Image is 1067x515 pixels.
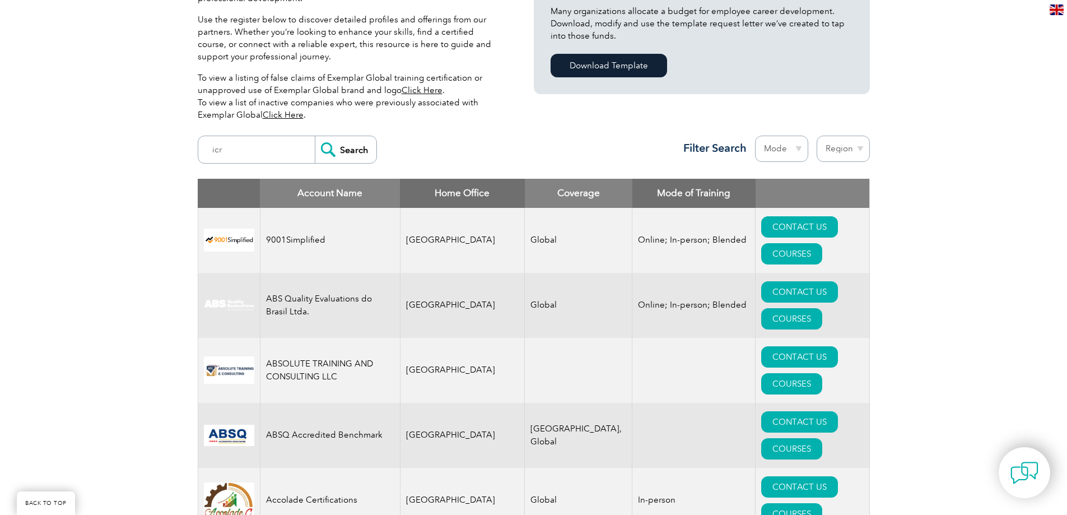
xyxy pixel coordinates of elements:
[761,476,838,498] a: CONTACT US
[1010,459,1038,487] img: contact-chat.png
[260,208,400,273] td: 9001Simplified
[761,308,822,330] a: COURSES
[761,373,822,395] a: COURSES
[761,411,838,433] a: CONTACT US
[551,5,853,42] p: Many organizations allocate a budget for employee career development. Download, modify and use th...
[632,208,756,273] td: Online; In-person; Blended
[315,136,376,163] input: Search
[756,179,869,208] th: : activate to sort column ascending
[677,141,747,155] h3: Filter Search
[260,403,400,468] td: ABSQ Accredited Benchmark
[761,346,838,368] a: CONTACT US
[400,208,525,273] td: [GEOGRAPHIC_DATA]
[1050,4,1064,15] img: en
[400,179,525,208] th: Home Office: activate to sort column ascending
[204,356,254,384] img: 16e092f6-eadd-ed11-a7c6-00224814fd52-logo.png
[204,425,254,446] img: cc24547b-a6e0-e911-a812-000d3a795b83-logo.png
[632,179,756,208] th: Mode of Training: activate to sort column ascending
[260,179,400,208] th: Account Name: activate to sort column descending
[761,243,822,265] a: COURSES
[400,338,525,403] td: [GEOGRAPHIC_DATA]
[17,491,75,515] a: BACK TO TOP
[260,273,400,338] td: ABS Quality Evaluations do Brasil Ltda.
[400,273,525,338] td: [GEOGRAPHIC_DATA]
[761,438,822,460] a: COURSES
[198,72,500,121] p: To view a listing of false claims of Exemplar Global training certification or unapproved use of ...
[525,273,632,338] td: Global
[761,281,838,303] a: CONTACT US
[551,54,667,77] a: Download Template
[525,208,632,273] td: Global
[204,229,254,252] img: 37c9c059-616f-eb11-a812-002248153038-logo.png
[198,13,500,63] p: Use the register below to discover detailed profiles and offerings from our partners. Whether you...
[204,299,254,312] img: c92924ac-d9bc-ea11-a814-000d3a79823d-logo.jpg
[632,273,756,338] td: Online; In-person; Blended
[525,179,632,208] th: Coverage: activate to sort column ascending
[263,110,304,120] a: Click Here
[402,85,442,95] a: Click Here
[260,338,400,403] td: ABSOLUTE TRAINING AND CONSULTING LLC
[525,403,632,468] td: [GEOGRAPHIC_DATA], Global
[761,216,838,238] a: CONTACT US
[400,403,525,468] td: [GEOGRAPHIC_DATA]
